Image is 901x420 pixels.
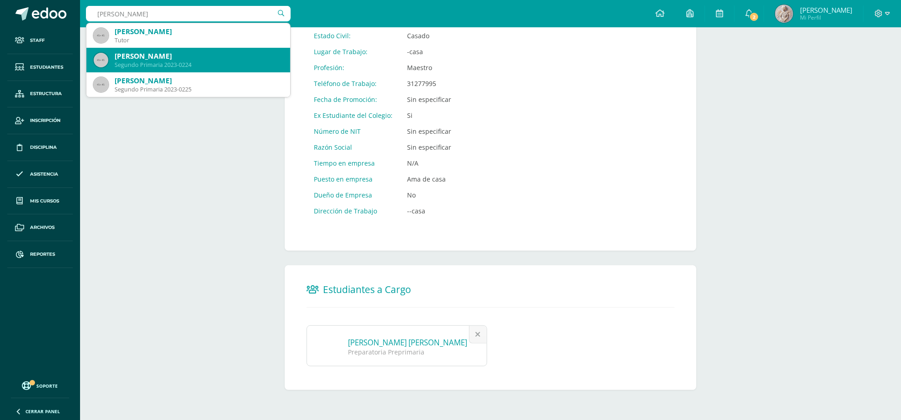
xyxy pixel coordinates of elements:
a: [PERSON_NAME] [PERSON_NAME] [348,337,467,348]
a: Inscripción [7,107,73,134]
a: Estructura [7,81,73,108]
input: Busca un usuario... [86,6,291,21]
td: Dueño de Empresa [307,187,400,203]
td: No [400,187,458,203]
span: Asistencia [30,171,58,178]
div: [PERSON_NAME] [115,51,283,61]
div: Preparatoria Preprimaria [348,348,471,356]
img: 45x45 [94,77,108,92]
td: Teléfono de Trabajo: [307,76,400,91]
td: Maestro [400,60,458,76]
div: Segundo Primaria 2023-0225 [115,86,283,93]
img: 45x45 [94,53,108,67]
td: Si [400,107,458,123]
td: Número de NIT [307,123,400,139]
td: Estado Civil: [307,28,400,44]
div: [PERSON_NAME] [115,76,283,86]
span: Estudiantes a Cargo [323,283,411,296]
div: Segundo Primaria 2023-0224 [115,61,283,69]
a: Disciplina [7,134,73,161]
a: Reportes [7,241,73,268]
td: Tiempo en empresa [307,155,400,171]
div: [PERSON_NAME] [115,27,283,36]
a: Archivos [7,214,73,241]
td: -casa [400,44,458,60]
span: Inscripción [30,117,60,124]
img: 0721312b14301b3cebe5de6252ad211a.png [775,5,793,23]
span: Disciplina [30,144,57,151]
td: Fecha de Promoción: [307,91,400,107]
td: Profesión: [307,60,400,76]
span: Reportes [30,251,55,258]
td: Sin especificar [400,139,458,155]
span: Mis cursos [30,197,59,205]
span: Archivos [30,224,55,231]
a: Mis cursos [7,188,73,215]
td: Razón Social [307,139,400,155]
td: Ex Estudiante del Colegio: [307,107,400,123]
td: N/A [400,155,458,171]
td: Sin especificar [400,91,458,107]
td: Puesto en empresa [307,171,400,187]
div: Tutor [115,36,283,44]
span: Mi Perfil [800,14,852,21]
a: Staff [7,27,73,54]
span: Soporte [37,383,58,389]
td: Lugar de Trabajo: [307,44,400,60]
td: Ama de casa [400,171,458,187]
a: Asistencia [7,161,73,188]
span: 2 [749,12,759,22]
td: 31277995 [400,76,458,91]
img: 45x45 [94,28,108,43]
td: --casa [400,203,458,219]
td: Casado [400,28,458,44]
td: Sin especificar [400,123,458,139]
span: Estructura [30,90,62,97]
span: Staff [30,37,45,44]
a: Soporte [11,379,69,391]
span: Cerrar panel [25,408,60,415]
td: Dirección de Trabajo [307,203,400,219]
a: Estudiantes [7,54,73,81]
span: Estudiantes [30,64,63,71]
span: [PERSON_NAME] [800,5,852,15]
